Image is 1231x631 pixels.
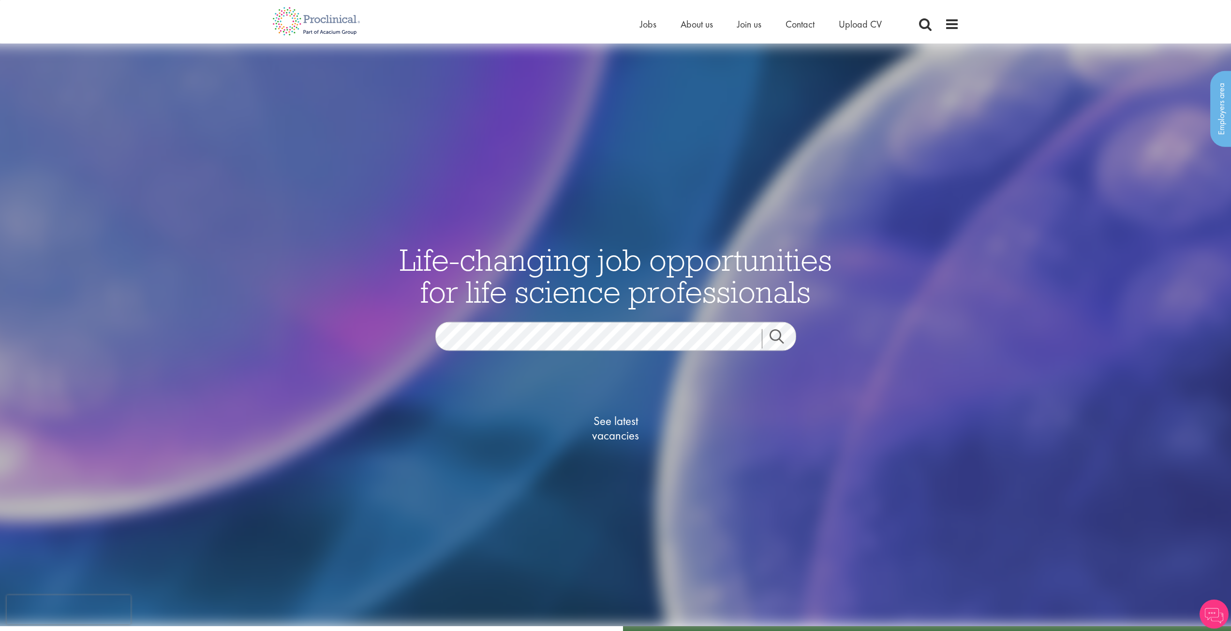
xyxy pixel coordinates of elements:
a: See latestvacancies [567,375,664,481]
a: Upload CV [839,18,882,30]
span: See latest vacancies [567,413,664,442]
a: Job search submit button [762,329,803,348]
a: About us [681,18,713,30]
img: Chatbot [1200,600,1229,629]
a: Contact [786,18,815,30]
iframe: reCAPTCHA [7,595,131,624]
a: Jobs [640,18,656,30]
span: Life-changing job opportunities for life science professionals [400,240,832,310]
a: Join us [737,18,761,30]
